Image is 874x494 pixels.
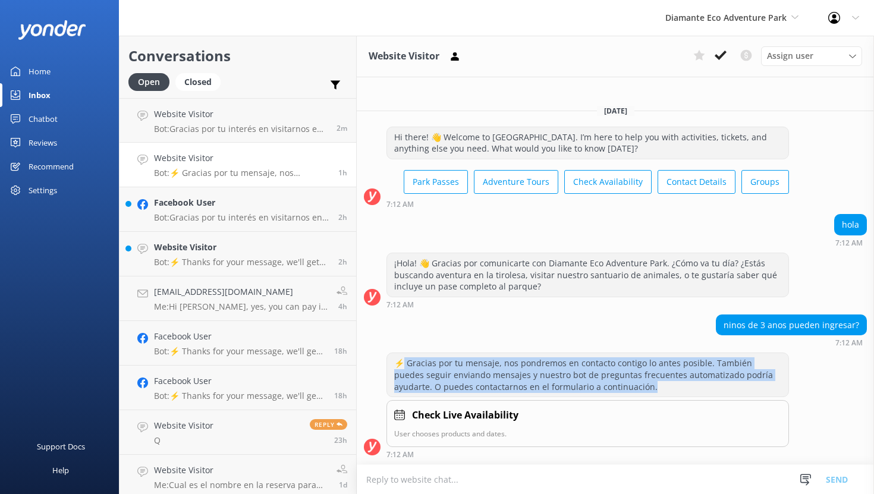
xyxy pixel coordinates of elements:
a: [EMAIL_ADDRESS][DOMAIN_NAME]Me:Hi [PERSON_NAME], yes, you can pay in colones4h [120,276,356,321]
img: yonder-white-logo.png [18,20,86,40]
a: Open [128,75,175,88]
div: Recommend [29,155,74,178]
div: Hi there! 👋 Welcome to [GEOGRAPHIC_DATA]. I’m here to help you with activities, tickets, and anyt... [387,127,788,159]
span: Sep 22 2025 01:12pm (UTC -06:00) America/Costa_Rica [338,168,347,178]
p: Bot: Gracias por tu interés en visitarnos en Diamante [GEOGRAPHIC_DATA]. ✨ Para aplicar la tarifa... [154,124,328,134]
div: Open [128,73,169,91]
div: Chatbot [29,107,58,131]
div: Sep 22 2025 01:12pm (UTC -06:00) America/Costa_Rica [386,450,789,458]
span: [DATE] [597,106,634,116]
div: Reviews [29,131,57,155]
a: Website VisitorBot:⚡ Thanks for your message, we'll get back to you as soon as we can. You're als... [120,232,356,276]
a: Facebook UserBot:⚡ Thanks for your message, we'll get back to you as soon as we can. You're also ... [120,321,356,366]
span: Sep 22 2025 02:46pm (UTC -06:00) America/Costa_Rica [337,123,347,133]
p: Q [154,435,213,446]
a: Website VisitorBot:Gracias por tu interés en visitarnos en Diamante [GEOGRAPHIC_DATA]. ✨ Para apl... [120,98,356,143]
span: Sep 21 2025 08:15pm (UTC -06:00) America/Costa_Rica [334,391,347,401]
h2: Conversations [128,45,347,67]
button: Park Passes [404,170,468,194]
div: ¡Hola! 👋 Gracias por comunicarte con Diamante Eco Adventure Park. ¿Cómo va tu día? ¿Estás buscand... [387,253,788,297]
strong: 7:12 AM [835,240,863,247]
strong: 7:12 AM [386,301,414,309]
h4: [EMAIL_ADDRESS][DOMAIN_NAME] [154,285,328,298]
div: Help [52,458,69,482]
span: Sep 22 2025 12:44pm (UTC -06:00) America/Costa_Rica [338,212,347,222]
a: Closed [175,75,227,88]
div: Settings [29,178,57,202]
h4: Website Visitor [154,108,328,121]
h4: Website Visitor [154,464,328,477]
span: Assign user [767,49,813,62]
h4: Website Visitor [154,419,213,432]
h4: Check Live Availability [412,408,518,423]
h3: Website Visitor [369,49,439,64]
div: Assign User [761,46,862,65]
div: Sep 22 2025 01:12pm (UTC -06:00) America/Costa_Rica [386,300,789,309]
p: Me: Hi [PERSON_NAME], yes, you can pay in colones [154,301,328,312]
p: Bot: ⚡ Thanks for your message, we'll get back to you as soon as we can. You're also welcome to k... [154,346,325,357]
div: ⚡ Gracias por tu mensaje, nos pondremos en contacto contigo lo antes posible. También puedes segu... [387,353,788,397]
div: Closed [175,73,221,91]
div: Sep 22 2025 01:12pm (UTC -06:00) America/Costa_Rica [716,338,867,347]
h4: Facebook User [154,196,329,209]
button: Adventure Tours [474,170,558,194]
h4: Website Visitor [154,241,329,254]
p: Me: Cual es el nombre en la reserva para poder revisar [154,480,328,490]
p: Bot: Gracias por tu interés en visitarnos en Diamante [GEOGRAPHIC_DATA]. ✨ Para aplicar la tarifa... [154,212,329,223]
div: Home [29,59,51,83]
p: Bot: ⚡ Gracias por tu mensaje, nos pondremos en contacto contigo lo antes posible. También puedes... [154,168,329,178]
div: hola [835,215,866,235]
div: Sep 22 2025 01:12pm (UTC -06:00) America/Costa_Rica [386,200,789,208]
h4: Facebook User [154,330,325,343]
p: Bot: ⚡ Thanks for your message, we'll get back to you as soon as we can. You're also welcome to k... [154,391,325,401]
span: Sep 21 2025 11:35am (UTC -06:00) America/Costa_Rica [339,480,347,490]
button: Contact Details [658,170,735,194]
span: Sep 22 2025 12:39pm (UTC -06:00) America/Costa_Rica [338,257,347,267]
p: Bot: ⚡ Thanks for your message, we'll get back to you as soon as we can. You're also welcome to k... [154,257,329,268]
span: Sep 21 2025 02:53pm (UTC -06:00) America/Costa_Rica [334,435,347,445]
span: Diamante Eco Adventure Park [665,12,787,23]
div: Sep 22 2025 01:12pm (UTC -06:00) America/Costa_Rica [834,238,867,247]
div: Support Docs [37,435,85,458]
button: Groups [741,170,789,194]
a: Website VisitorQReply23h [120,410,356,455]
a: Website VisitorBot:⚡ Gracias por tu mensaje, nos pondremos en contacto contigo lo antes posible. ... [120,143,356,187]
a: Facebook UserBot:Gracias por tu interés en visitarnos en Diamante [GEOGRAPHIC_DATA]. ✨ Para aplic... [120,187,356,232]
strong: 7:12 AM [386,201,414,208]
div: ninos de 3 anos pueden ingresar? [716,315,866,335]
div: Inbox [29,83,51,107]
strong: 7:12 AM [835,339,863,347]
button: Check Availability [564,170,652,194]
h4: Website Visitor [154,152,329,165]
strong: 7:12 AM [386,451,414,458]
span: Reply [310,419,347,430]
p: User chooses products and dates. [394,428,781,439]
span: Sep 21 2025 08:35pm (UTC -06:00) America/Costa_Rica [334,346,347,356]
h4: Facebook User [154,375,325,388]
span: Sep 22 2025 09:56am (UTC -06:00) America/Costa_Rica [338,301,347,311]
a: Facebook UserBot:⚡ Thanks for your message, we'll get back to you as soon as we can. You're also ... [120,366,356,410]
